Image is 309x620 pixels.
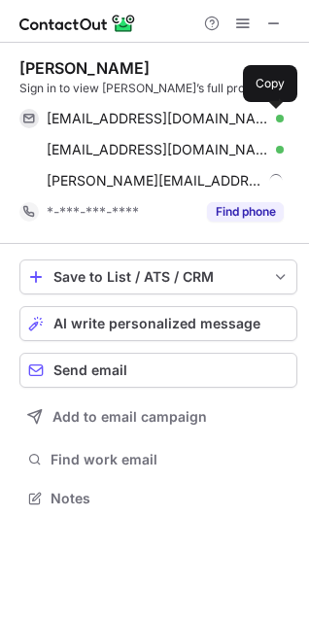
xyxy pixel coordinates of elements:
div: Sign in to view [PERSON_NAME]’s full profile [19,80,297,97]
img: ContactOut v5.3.10 [19,12,136,35]
span: Find work email [51,451,290,468]
span: Add to email campaign [52,409,207,425]
span: Notes [51,490,290,507]
span: [EMAIL_ADDRESS][DOMAIN_NAME] [47,141,269,158]
button: AI write personalized message [19,306,297,341]
span: AI write personalized message [53,316,260,331]
button: Add to email campaign [19,399,297,434]
button: Find work email [19,446,297,473]
span: [PERSON_NAME][EMAIL_ADDRESS][DOMAIN_NAME] [47,172,262,189]
button: Notes [19,485,297,512]
span: Send email [53,362,127,378]
button: Reveal Button [207,202,284,222]
span: [EMAIL_ADDRESS][DOMAIN_NAME] [47,110,269,127]
button: save-profile-one-click [19,259,297,294]
div: Save to List / ATS / CRM [53,269,263,285]
button: Send email [19,353,297,388]
div: [PERSON_NAME] [19,58,150,78]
